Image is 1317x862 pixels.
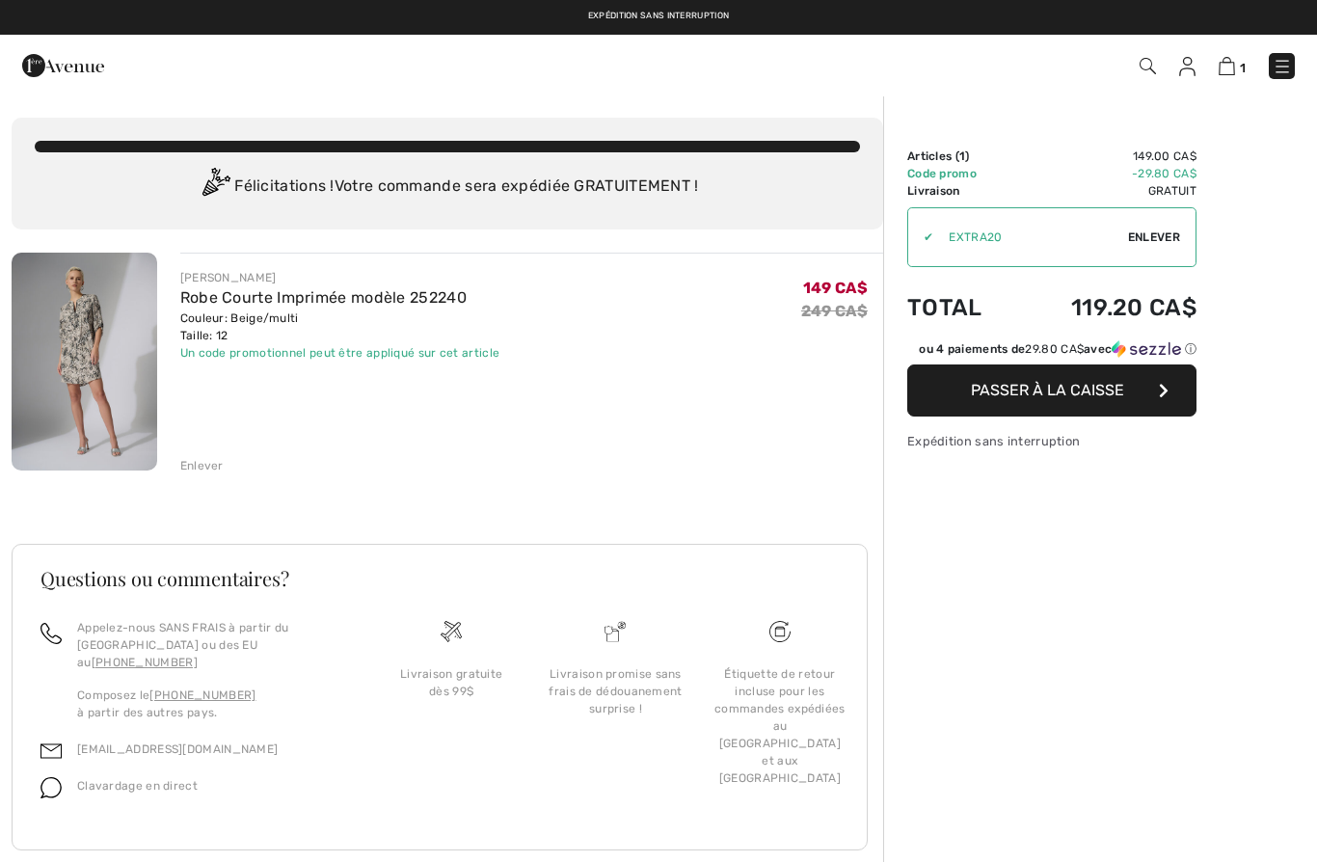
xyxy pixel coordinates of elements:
img: Recherche [1140,58,1156,74]
span: 29.80 CA$ [1025,342,1084,356]
span: Clavardage en direct [77,779,198,793]
div: Couleur: Beige/multi Taille: 12 [180,310,500,344]
input: Code promo [933,208,1128,266]
div: Expédition sans interruption [907,432,1196,450]
img: Panier d'achat [1219,57,1235,75]
a: Robe Courte Imprimée modèle 252240 [180,288,467,307]
h3: Questions ou commentaires? [40,569,839,588]
a: [PHONE_NUMBER] [149,688,255,702]
img: call [40,623,62,644]
div: Étiquette de retour incluse pour les commandes expédiées au [GEOGRAPHIC_DATA] et aux [GEOGRAPHIC_... [713,665,847,787]
td: -29.80 CA$ [1015,165,1196,182]
div: Un code promotionnel peut être appliqué sur cet article [180,344,500,362]
div: ✔ [908,229,933,246]
img: email [40,741,62,762]
td: Livraison [907,182,1015,200]
div: Félicitations ! Votre commande sera expédiée GRATUITEMENT ! [35,168,860,206]
img: Livraison gratuite dès 99$ [441,621,462,642]
div: Enlever [180,457,224,474]
td: 149.00 CA$ [1015,148,1196,165]
img: 1ère Avenue [22,46,104,85]
div: ou 4 paiements de29.80 CA$avecSezzle Cliquez pour en savoir plus sur Sezzle [907,340,1196,364]
p: Appelez-nous SANS FRAIS à partir du [GEOGRAPHIC_DATA] ou des EU au [77,619,346,671]
td: 119.20 CA$ [1015,275,1196,340]
img: Mes infos [1179,57,1196,76]
div: Livraison promise sans frais de dédouanement surprise ! [549,665,682,717]
span: Passer à la caisse [971,381,1124,399]
div: ou 4 paiements de avec [919,340,1196,358]
a: [PHONE_NUMBER] [92,656,198,669]
td: Code promo [907,165,1015,182]
td: Articles ( ) [907,148,1015,165]
span: 1 [1240,61,1246,75]
img: chat [40,777,62,798]
img: Congratulation2.svg [196,168,234,206]
a: 1 [1219,54,1246,77]
td: Gratuit [1015,182,1196,200]
img: Menu [1273,57,1292,76]
button: Passer à la caisse [907,364,1196,417]
span: Enlever [1128,229,1180,246]
p: Composez le à partir des autres pays. [77,687,346,721]
img: Livraison promise sans frais de dédouanement surprise&nbsp;! [605,621,626,642]
a: [EMAIL_ADDRESS][DOMAIN_NAME] [77,742,278,756]
img: Robe Courte Imprimée modèle 252240 [12,253,157,471]
span: 1 [959,149,965,163]
a: 1ère Avenue [22,55,104,73]
s: 249 CA$ [801,302,868,320]
img: Sezzle [1112,340,1181,358]
td: Total [907,275,1015,340]
div: [PERSON_NAME] [180,269,500,286]
span: 149 CA$ [803,279,868,297]
div: Livraison gratuite dès 99$ [385,665,518,700]
img: Livraison gratuite dès 99$ [769,621,791,642]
